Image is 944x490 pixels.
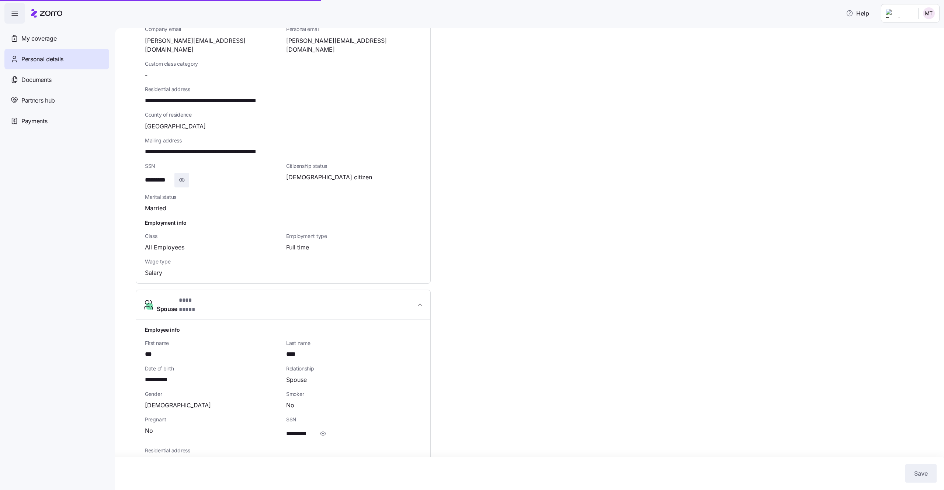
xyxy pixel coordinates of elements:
span: First name [145,339,280,347]
span: Last name [286,339,421,347]
span: Payments [21,117,47,126]
span: Save [914,469,928,478]
a: My coverage [4,28,109,49]
span: SSN [286,416,421,423]
span: [DEMOGRAPHIC_DATA] [145,401,211,410]
span: Gender [145,390,280,398]
h1: Employee info [145,326,421,334]
span: My coverage [21,34,56,43]
span: Citizenship status [286,162,421,170]
span: Class [145,232,280,240]
span: [DEMOGRAPHIC_DATA] citizen [286,173,372,182]
span: Pregnant [145,416,280,423]
span: Spouse [286,375,307,384]
span: Residential address [145,86,421,93]
span: All Employees [145,243,184,252]
span: SSN [145,162,280,170]
span: No [286,401,294,410]
span: Employment type [286,232,421,240]
span: [GEOGRAPHIC_DATA] [145,122,206,131]
img: 2bbb8a7205ce94a5127e3b011b2bafcc [923,7,935,19]
span: [PERSON_NAME][EMAIL_ADDRESS][DOMAIN_NAME] [145,36,280,55]
h1: Employment info [145,219,421,227]
button: Help [840,6,875,21]
a: Partners hub [4,90,109,111]
span: Married [145,204,166,213]
span: Personal details [21,55,63,64]
span: Relationship [286,365,421,372]
span: Smoker [286,390,421,398]
a: Payments [4,111,109,131]
span: Mailing address [145,137,421,144]
span: Spouse [157,296,204,314]
span: Documents [21,75,52,84]
span: Company email [145,25,280,33]
span: Salary [145,268,162,277]
span: Custom class category [145,60,280,68]
span: Residential address [145,447,421,454]
a: Personal details [4,49,109,69]
a: Documents [4,69,109,90]
span: Partners hub [21,96,55,105]
span: Personal email [286,25,421,33]
span: Date of birth [145,365,280,372]
button: Save [905,464,937,483]
span: Wage type [145,258,280,265]
span: [PERSON_NAME][EMAIL_ADDRESS][DOMAIN_NAME] [286,36,421,55]
span: Full time [286,243,309,252]
span: County of residence [145,111,421,118]
img: Employer logo [886,9,912,18]
span: No [145,426,153,435]
span: - [145,71,147,80]
span: Help [846,9,869,18]
span: Marital status [145,193,280,201]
